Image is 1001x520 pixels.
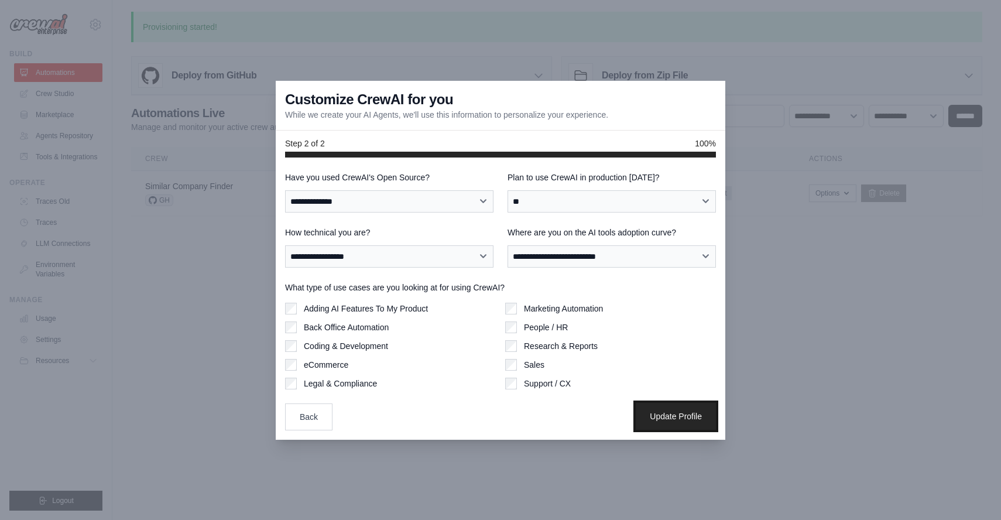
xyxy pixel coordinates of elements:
[285,227,493,238] label: How technical you are?
[285,90,453,109] h3: Customize CrewAI for you
[304,321,389,333] label: Back Office Automation
[636,403,716,430] button: Update Profile
[524,378,571,389] label: Support / CX
[304,303,428,314] label: Adding AI Features To My Product
[285,109,608,121] p: While we create your AI Agents, we'll use this information to personalize your experience.
[524,303,603,314] label: Marketing Automation
[524,340,598,352] label: Research & Reports
[508,227,716,238] label: Where are you on the AI tools adoption curve?
[524,321,568,333] label: People / HR
[304,340,388,352] label: Coding & Development
[695,138,716,149] span: 100%
[508,172,716,183] label: Plan to use CrewAI in production [DATE]?
[304,359,348,371] label: eCommerce
[285,282,716,293] label: What type of use cases are you looking at for using CrewAI?
[285,138,325,149] span: Step 2 of 2
[285,403,332,430] button: Back
[304,378,377,389] label: Legal & Compliance
[524,359,544,371] label: Sales
[285,172,493,183] label: Have you used CrewAI's Open Source?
